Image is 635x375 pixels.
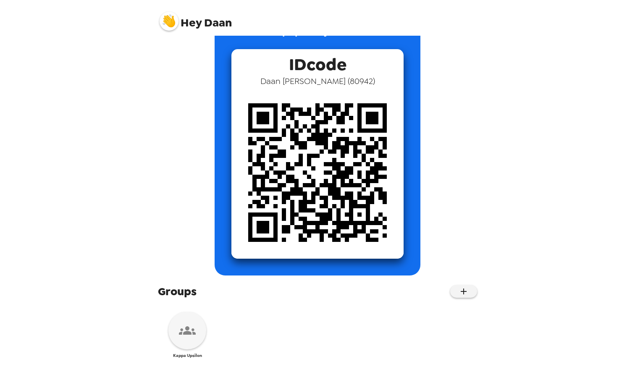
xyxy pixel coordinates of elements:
[160,8,232,29] span: Daan
[158,284,197,299] span: Groups
[160,12,178,31] img: profile pic
[289,49,346,76] span: IDcode
[173,353,202,358] span: Kappa Upsilon
[231,87,404,259] img: qr code
[181,15,202,30] span: Hey
[260,76,375,87] span: Daan [PERSON_NAME] ( 80942 )
[254,24,382,49] p: Show popcam your IDcode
